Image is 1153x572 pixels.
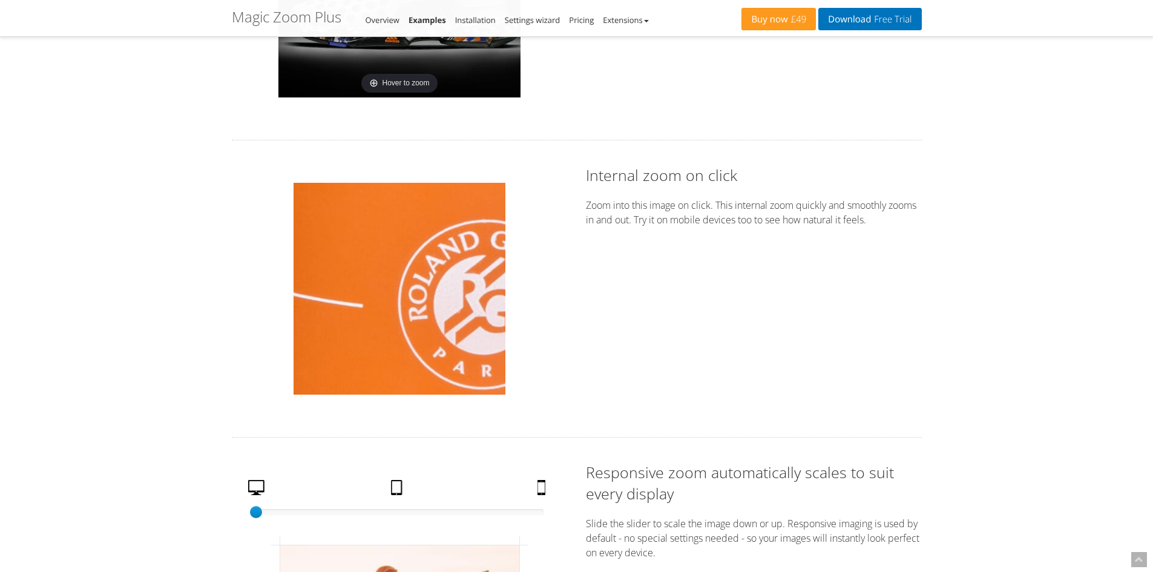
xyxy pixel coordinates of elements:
[232,9,341,25] h1: Magic Zoom Plus
[586,462,922,504] h2: Responsive zoom automatically scales to suit every display
[871,15,912,24] span: Free Trial
[603,15,648,25] a: Extensions
[569,15,594,25] a: Pricing
[386,480,410,501] a: Tablet
[586,198,922,227] p: Zoom into this image on click. This internal zoom quickly and smoothly zooms in and out. Try it o...
[533,480,553,501] a: Mobile
[455,15,496,25] a: Installation
[741,8,816,30] a: Buy now£49
[243,480,272,501] a: Desktop
[586,165,922,186] h2: Internal zoom on click
[788,15,807,24] span: £49
[586,516,922,560] p: Slide the slider to scale the image down or up. Responsive imaging is used by default - no specia...
[409,15,446,25] a: Examples
[818,8,921,30] a: DownloadFree Trial
[366,15,399,25] a: Overview
[505,15,560,25] a: Settings wizard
